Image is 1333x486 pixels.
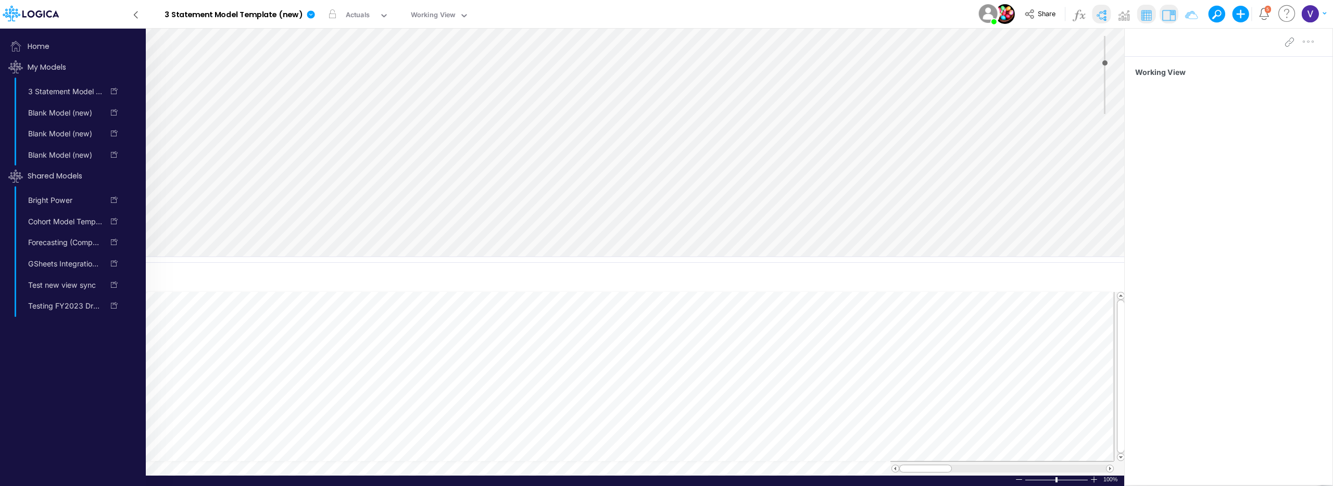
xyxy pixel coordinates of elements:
a: Blank Model (new) [21,105,104,121]
button: Share [1020,6,1063,22]
a: Testing FY2023 Draft Budget (Official) (copy) [DATE]T01:45:32UTC [21,298,104,314]
a: Blank Model (new) [21,147,104,163]
a: GSheets Integration Example [21,255,104,272]
span: Click to sort models list by update time order [4,57,145,78]
a: Forecasting (Company B) [21,234,104,251]
div: 5 unread items [1266,7,1269,11]
span: Share [1038,9,1055,17]
a: Notifications [1258,8,1270,20]
div: Working View [411,10,456,22]
a: 3 Statement Model Template (new) [21,83,104,100]
a: Test new view sync [21,277,104,293]
span: Click to sort models list by update time order [4,165,145,186]
b: 3 Statement Model Template (new) [165,10,303,20]
a: Cohort Model Template (new) [21,213,104,230]
img: User Image Icon [995,4,1015,24]
div: Actuals [346,10,370,22]
a: Bright Power [21,192,104,209]
span: Home [4,36,145,57]
img: User Image Icon [976,2,1000,25]
a: Blank Model (new) [21,125,104,142]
